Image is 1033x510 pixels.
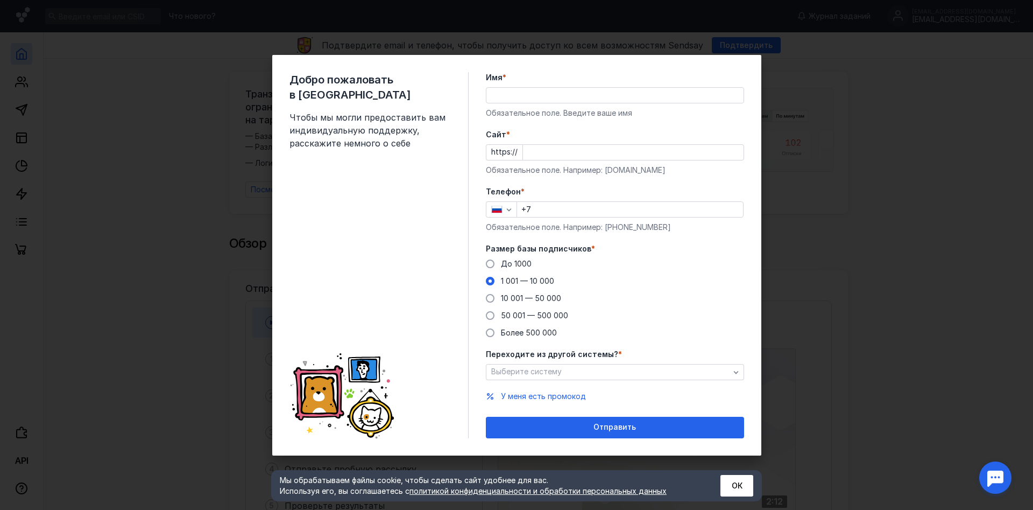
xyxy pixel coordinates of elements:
[486,165,744,176] div: Обязательное поле. Например: [DOMAIN_NAME]
[486,364,744,380] button: Выберите систему
[486,72,503,83] span: Имя
[486,129,506,140] span: Cайт
[486,186,521,197] span: Телефон
[289,72,451,102] span: Добро пожаловать в [GEOGRAPHIC_DATA]
[501,328,557,337] span: Более 500 000
[593,423,636,432] span: Отправить
[280,475,694,497] div: Мы обрабатываем файлы cookie, чтобы сделать сайт удобнее для вас. Используя его, вы соглашаетесь c
[501,311,568,320] span: 50 001 — 500 000
[486,349,618,360] span: Переходите из другой системы?
[720,475,753,497] button: ОК
[501,276,554,285] span: 1 001 — 10 000
[486,417,744,438] button: Отправить
[501,392,586,401] span: У меня есть промокод
[501,294,561,303] span: 10 001 — 50 000
[289,111,451,150] span: Чтобы мы могли предоставить вам индивидуальную поддержку, расскажите немного о себе
[409,486,667,495] a: политикой конфиденциальности и обработки персональных данных
[486,222,744,233] div: Обязательное поле. Например: [PHONE_NUMBER]
[491,367,562,376] span: Выберите систему
[486,243,591,254] span: Размер базы подписчиков
[486,108,744,118] div: Обязательное поле. Введите ваше имя
[501,391,586,402] button: У меня есть промокод
[501,259,532,268] span: До 1000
